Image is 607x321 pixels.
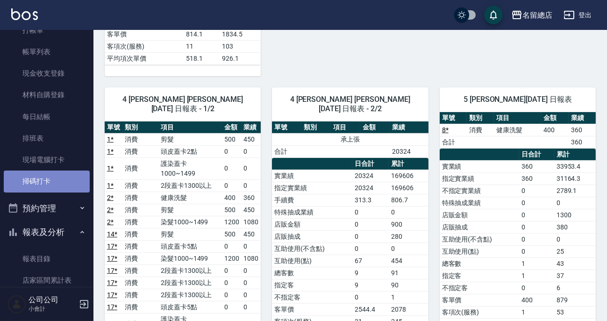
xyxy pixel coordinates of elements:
td: 0 [554,233,596,245]
span: 5 [PERSON_NAME][DATE] 日報表 [451,95,585,104]
td: 0 [222,157,242,179]
th: 項目 [331,121,360,134]
th: 金額 [222,121,242,134]
td: 承上張 [272,133,428,145]
th: 金額 [360,121,390,134]
td: 37 [554,270,596,282]
td: 1 [519,270,554,282]
td: 0 [222,264,242,277]
td: 2789.1 [554,185,596,197]
td: 0 [242,179,261,192]
td: 400 [519,294,554,306]
td: 11 [184,40,220,52]
th: 類別 [122,121,158,134]
td: 360 [569,124,596,136]
td: 消費 [122,157,158,179]
td: 1 [519,257,554,270]
th: 日合計 [352,158,389,170]
td: 2544.4 [352,303,389,315]
td: 特殊抽成業績 [440,197,519,209]
td: 0 [389,206,428,218]
td: 9 [352,267,389,279]
td: 1 [519,306,554,318]
a: 掃碼打卡 [4,171,90,192]
td: 1200 [222,252,242,264]
td: 0 [519,197,554,209]
td: 0 [352,218,389,230]
td: 900 [389,218,428,230]
td: 0 [554,197,596,209]
button: save [484,6,503,24]
th: 項目 [158,121,222,134]
td: 2段蓋卡1300以上 [158,289,222,301]
button: 預約管理 [4,196,90,221]
td: 剪髮 [158,204,222,216]
td: 實業績 [272,170,352,182]
td: 53 [554,306,596,318]
td: 客單價 [105,28,184,40]
td: 0 [222,240,242,252]
td: 頭皮蓋卡5點 [158,240,222,252]
button: 報表及分析 [4,220,90,244]
td: 2078 [389,303,428,315]
td: 0 [352,291,389,303]
td: 0 [242,264,261,277]
td: 頭皮蓋卡5點 [158,301,222,313]
td: 43 [554,257,596,270]
td: 消費 [122,179,158,192]
td: 店販金額 [272,218,352,230]
td: 0 [242,301,261,313]
a: 報表目錄 [4,248,90,270]
a: 現場電腦打卡 [4,149,90,171]
td: 0 [222,301,242,313]
td: 0 [519,221,554,233]
td: 2段蓋卡1300以上 [158,264,222,277]
th: 單號 [272,121,301,134]
td: 454 [389,255,428,267]
td: 1834.5 [220,28,261,40]
th: 業績 [569,112,596,124]
td: 360 [519,172,554,185]
td: 0 [389,243,428,255]
td: 814.1 [184,28,220,40]
td: 0 [242,145,261,157]
td: 25 [554,245,596,257]
td: 0 [519,209,554,221]
span: 4 [PERSON_NAME] [PERSON_NAME][DATE] 日報表 - 2/2 [283,95,417,114]
td: 消費 [122,277,158,289]
td: 0 [242,277,261,289]
td: 客項次(服務) [440,306,519,318]
td: 消費 [122,301,158,313]
td: 合計 [272,145,301,157]
a: 現金收支登錄 [4,63,90,84]
td: 消費 [122,228,158,240]
td: 91 [389,267,428,279]
a: 店家區間累計表 [4,270,90,291]
td: 0 [242,240,261,252]
td: 互助使用(不含點) [440,233,519,245]
td: 1300 [554,209,596,221]
td: 0 [242,289,261,301]
td: 0 [222,179,242,192]
td: 指定客 [440,270,519,282]
td: 互助使用(點) [272,255,352,267]
td: 9 [352,279,389,291]
td: 合計 [440,136,467,148]
td: 護染蓋卡1000~1499 [158,157,222,179]
td: 31164.3 [554,172,596,185]
td: 消費 [122,264,158,277]
td: 特殊抽成業績 [272,206,352,218]
td: 500 [222,228,242,240]
td: 客項次(服務) [105,40,184,52]
th: 日合計 [519,149,554,161]
td: 879 [554,294,596,306]
td: 450 [242,204,261,216]
td: 926.1 [220,52,261,64]
td: 360 [242,192,261,204]
td: 總客數 [440,257,519,270]
td: 0 [352,206,389,218]
td: 消費 [122,289,158,301]
table: a dense table [440,112,596,149]
td: 20324 [352,170,389,182]
td: 0 [222,289,242,301]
